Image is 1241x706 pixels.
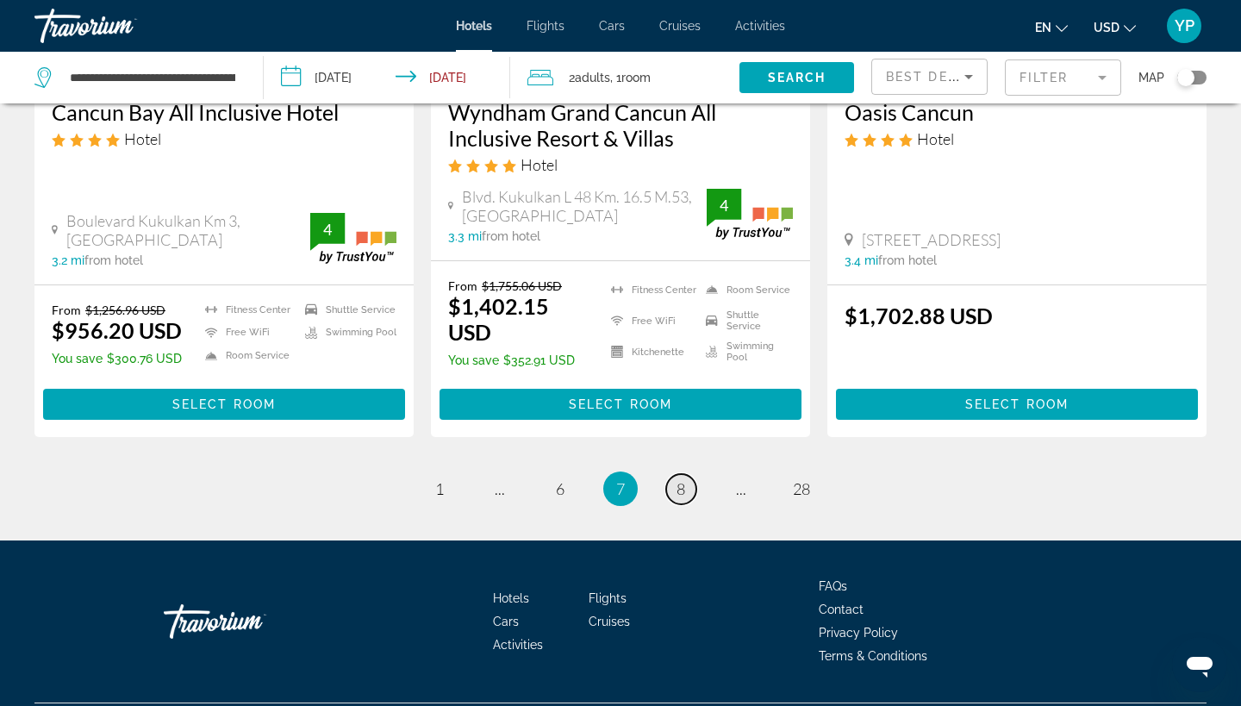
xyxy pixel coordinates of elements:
a: Contact [819,603,864,616]
a: Terms & Conditions [819,649,927,663]
a: Wyndham Grand Cancun All Inclusive Resort & Villas [448,99,793,151]
a: Travorium [34,3,207,48]
span: USD [1094,21,1119,34]
span: Hotel [917,129,954,148]
button: Search [739,62,854,93]
a: Cars [493,615,519,628]
span: Select Room [965,397,1069,411]
li: Room Service [196,348,296,363]
span: Best Deals [886,70,976,84]
li: Kitchenette [602,341,698,363]
span: YP [1175,17,1194,34]
span: from hotel [482,229,540,243]
div: 4 [310,219,345,240]
span: Adults [575,71,610,84]
nav: Pagination [34,472,1207,506]
li: Fitness Center [602,278,698,301]
del: $1,755.06 USD [482,278,562,293]
button: User Menu [1162,8,1207,44]
a: Travorium [164,596,336,647]
div: 4 star Hotel [52,129,396,148]
li: Swimming Pool [697,341,793,363]
li: Shuttle Service [697,309,793,332]
div: 4 star Hotel [845,129,1189,148]
button: Toggle map [1164,70,1207,85]
a: FAQs [819,579,847,593]
span: 6 [556,479,564,498]
a: Privacy Policy [819,626,898,640]
span: 3.2 mi [52,253,84,267]
span: Hotel [521,155,558,174]
img: trustyou-badge.svg [707,189,793,240]
span: Cruises [589,615,630,628]
a: Activities [735,19,785,33]
span: ... [495,479,505,498]
li: Fitness Center [196,303,296,317]
span: Select Room [569,397,672,411]
ins: $1,402.15 USD [448,293,549,345]
p: $300.76 USD [52,352,182,365]
span: Blvd. Kukulkan L 48 Km. 16.5 M.53, [GEOGRAPHIC_DATA] [462,187,707,225]
a: Select Room [43,392,405,411]
span: , 1 [610,66,651,90]
ins: $956.20 USD [52,317,182,343]
span: [STREET_ADDRESS] [862,230,1001,249]
iframe: Botón para iniciar la ventana de mensajería [1172,637,1227,692]
span: Hotel [124,129,161,148]
span: 8 [677,479,685,498]
a: Hotels [493,591,529,605]
a: Select Room [836,392,1198,411]
button: Travelers: 2 adults, 0 children [510,52,739,103]
span: Search [768,71,826,84]
li: Free WiFi [602,309,698,332]
span: Room [621,71,651,84]
mat-select: Sort by [886,66,973,87]
span: en [1035,21,1051,34]
li: Swimming Pool [296,326,396,341]
a: Cars [599,19,625,33]
button: Select Room [43,389,405,420]
button: Select Room [836,389,1198,420]
p: $352.91 USD [448,353,589,367]
span: Select Room [172,397,276,411]
a: Cancun Bay All Inclusive Hotel [52,99,396,125]
a: Activities [493,638,543,652]
a: Oasis Cancun [845,99,1189,125]
a: Hotels [456,19,492,33]
a: Select Room [440,392,801,411]
span: 7 [616,479,625,498]
a: Flights [589,591,627,605]
span: 3.3 mi [448,229,482,243]
a: Cruises [659,19,701,33]
span: 28 [793,479,810,498]
button: Filter [1005,59,1121,97]
a: Flights [527,19,564,33]
span: from hotel [878,253,937,267]
button: Change currency [1094,15,1136,40]
span: From [448,278,477,293]
span: 1 [435,479,444,498]
span: ... [736,479,746,498]
div: 4 [707,195,741,216]
span: Boulevard Kukulkan Km 3, [GEOGRAPHIC_DATA] [66,211,310,249]
li: Free WiFi [196,326,296,341]
li: Room Service [697,278,793,301]
button: Check-in date: Sep 30, 2025 Check-out date: Oct 7, 2025 [264,52,510,103]
ins: $1,702.88 USD [845,303,993,328]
